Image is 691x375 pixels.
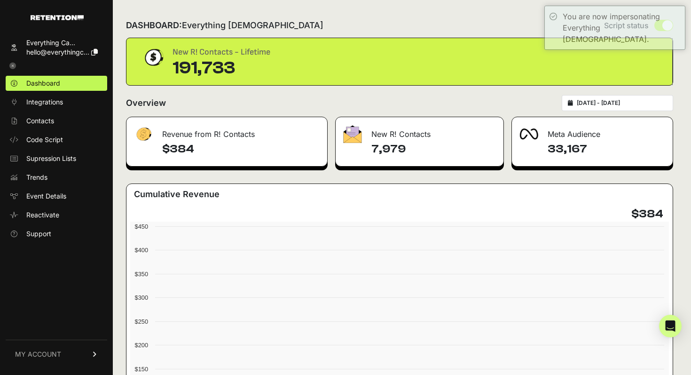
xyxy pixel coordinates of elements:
img: Retention.com [31,15,84,20]
text: $250 [135,318,148,325]
img: fa-envelope-19ae18322b30453b285274b1b8af3d052b27d846a4fbe8435d1a52b978f639a2.png [343,125,362,143]
h2: DASHBOARD: [126,19,323,32]
span: Support [26,229,51,239]
div: New R! Contacts - Lifetime [173,46,270,59]
a: Dashboard [6,76,107,91]
h4: $384 [631,207,663,222]
text: $400 [135,247,148,254]
span: Reactivate [26,210,59,220]
a: Event Details [6,189,107,204]
div: You are now impersonating Everything [DEMOGRAPHIC_DATA]. [563,11,680,45]
h2: Overview [126,96,166,110]
span: Dashboard [26,79,60,88]
h3: Cumulative Revenue [134,188,220,201]
h4: $384 [162,142,320,157]
a: Contacts [6,113,107,128]
img: fa-dollar-13500eef13a19c4ab2b9ed9ad552e47b0d9fc28b02b83b90ba0e00f96d6372e9.png [134,125,153,144]
div: Meta Audience [512,117,673,145]
a: Supression Lists [6,151,107,166]
img: dollar-coin-05c43ed7efb7bc0c12610022525b4bbbb207c7efeef5aecc26f025e68dcafac9.png [141,46,165,69]
text: $450 [135,223,148,230]
span: Everything [DEMOGRAPHIC_DATA] [182,20,323,30]
a: Support [6,226,107,241]
h4: 7,979 [371,142,495,157]
a: Code Script [6,132,107,147]
a: Trends [6,170,107,185]
span: Code Script [26,135,63,144]
span: Integrations [26,97,63,107]
div: New R! Contacts [336,117,503,145]
text: $300 [135,294,148,301]
img: fa-meta-2f981b61bb99beabf952f7030308934f19ce035c18b003e963880cc3fabeebb7.png [519,128,538,140]
span: Trends [26,173,47,182]
h4: 33,167 [548,142,665,157]
span: Supression Lists [26,154,76,163]
text: $150 [135,366,148,373]
a: Reactivate [6,207,107,223]
a: MY ACCOUNT [6,340,107,368]
div: Everything Ca... [26,38,98,48]
span: Contacts [26,116,54,126]
span: MY ACCOUNT [15,350,61,359]
span: hello@everythingc... [26,48,89,56]
text: $200 [135,342,148,349]
div: 191,733 [173,59,270,78]
a: Integrations [6,95,107,110]
div: Open Intercom Messenger [659,315,682,337]
div: Revenue from R! Contacts [126,117,327,145]
a: Everything Ca... hello@everythingc... [6,35,107,60]
text: $350 [135,271,148,278]
span: Event Details [26,191,66,201]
